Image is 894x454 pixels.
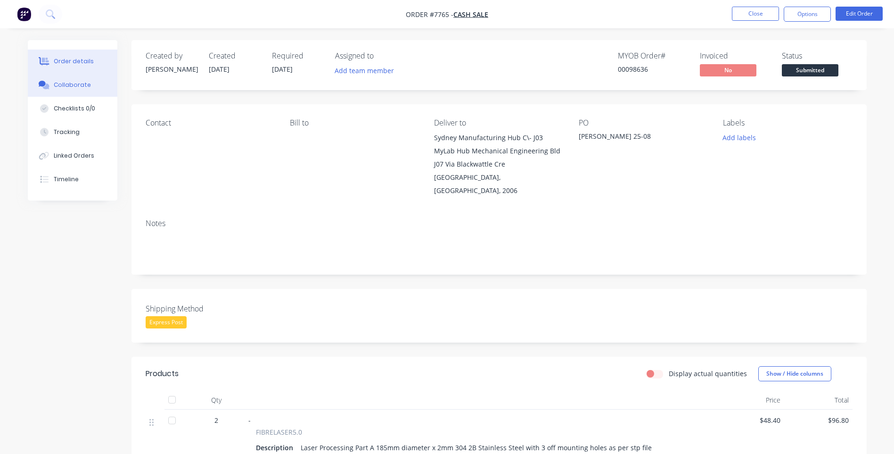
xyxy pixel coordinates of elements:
[335,64,399,77] button: Add team member
[28,144,117,168] button: Linked Orders
[732,7,779,21] button: Close
[28,168,117,191] button: Timeline
[248,416,251,425] span: -
[54,128,80,136] div: Tracking
[453,10,488,19] a: Cash Sale
[782,64,838,76] span: Submitted
[788,415,849,425] span: $96.80
[579,118,708,127] div: PO
[28,120,117,144] button: Tracking
[54,104,95,113] div: Checklists 0/0
[434,131,563,171] div: Sydney Manufacturing Hub C\- J03 MyLab Hub Mechanical Engineering Bld J07 Via Blackwattle Cre
[782,64,838,78] button: Submitted
[214,415,218,425] span: 2
[54,81,91,89] div: Collaborate
[784,7,831,22] button: Options
[406,10,453,19] span: Order #7765 -
[669,369,747,378] label: Display actual quantities
[718,131,761,144] button: Add labels
[28,97,117,120] button: Checklists 0/0
[290,118,419,127] div: Bill to
[209,51,261,60] div: Created
[618,51,689,60] div: MYOB Order #
[28,73,117,97] button: Collaborate
[434,171,563,197] div: [GEOGRAPHIC_DATA], [GEOGRAPHIC_DATA], 2006
[329,64,399,77] button: Add team member
[272,51,324,60] div: Required
[146,118,275,127] div: Contact
[28,50,117,73] button: Order details
[256,427,302,437] span: FIBRELASER5.0
[579,131,697,144] div: [PERSON_NAME] 25-08
[720,415,780,425] span: $48.40
[146,368,179,379] div: Products
[146,303,263,314] label: Shipping Method
[188,391,245,410] div: Qty
[723,118,852,127] div: Labels
[700,64,756,76] span: No
[209,65,230,74] span: [DATE]
[54,151,94,160] div: Linked Orders
[335,51,429,60] div: Assigned to
[716,391,784,410] div: Price
[618,64,689,74] div: 00098636
[784,391,853,410] div: Total
[54,57,94,66] div: Order details
[782,51,853,60] div: Status
[758,366,831,381] button: Show / Hide columns
[54,175,79,184] div: Timeline
[434,131,563,197] div: Sydney Manufacturing Hub C\- J03 MyLab Hub Mechanical Engineering Bld J07 Via Blackwattle Cre[GEO...
[434,118,563,127] div: Deliver to
[146,316,187,328] div: Express Post
[17,7,31,21] img: Factory
[146,51,197,60] div: Created by
[700,51,771,60] div: Invoiced
[272,65,293,74] span: [DATE]
[836,7,883,21] button: Edit Order
[146,219,853,228] div: Notes
[146,64,197,74] div: [PERSON_NAME]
